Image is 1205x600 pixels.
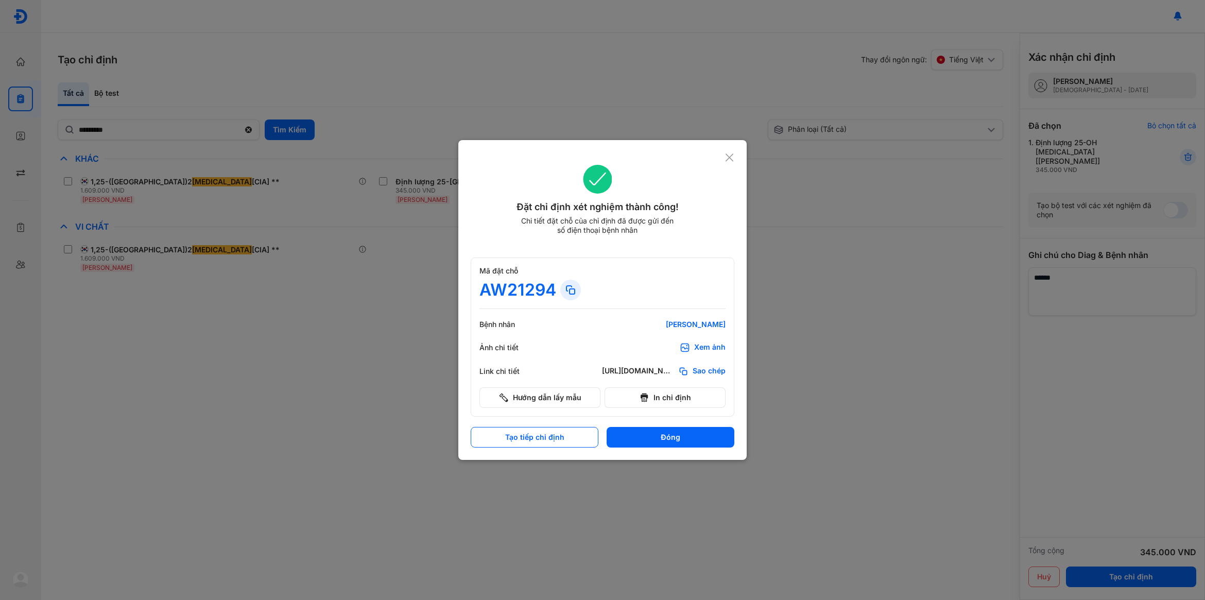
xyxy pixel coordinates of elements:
div: Xem ảnh [694,342,726,353]
div: [URL][DOMAIN_NAME] [602,366,674,376]
div: Link chi tiết [479,367,541,376]
button: In chỉ định [605,387,726,408]
div: Chi tiết đặt chỗ của chỉ định đã được gửi đến số điện thoại bệnh nhân [517,216,678,235]
button: Tạo tiếp chỉ định [471,427,598,448]
button: Đóng [607,427,734,448]
button: Hướng dẫn lấy mẫu [479,387,600,408]
div: AW21294 [479,280,556,300]
div: Ảnh chi tiết [479,343,541,352]
div: [PERSON_NAME] [602,320,726,329]
div: Mã đặt chỗ [479,266,726,276]
div: Bệnh nhân [479,320,541,329]
div: Đặt chỉ định xét nghiệm thành công! [471,200,725,214]
span: Sao chép [693,366,726,376]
